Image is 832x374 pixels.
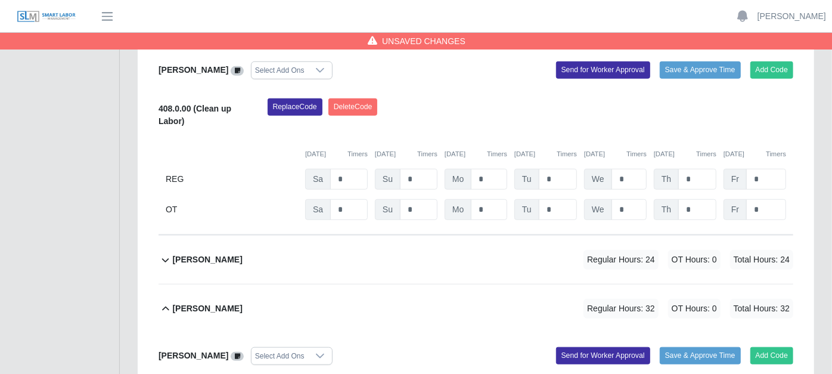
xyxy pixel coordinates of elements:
span: Su [375,169,401,190]
span: Regular Hours: 24 [583,250,659,270]
span: Tu [514,199,539,220]
button: DeleteCode [328,98,378,115]
span: Regular Hours: 32 [583,299,659,319]
button: Add Code [750,347,794,364]
span: Sa [305,199,331,220]
span: We [584,169,612,190]
div: [DATE] [514,149,577,159]
div: OT [166,199,298,220]
b: [PERSON_NAME] [172,302,242,315]
button: Timers [626,149,647,159]
span: Mo [445,199,471,220]
b: [PERSON_NAME] [159,351,228,360]
div: [DATE] [584,149,647,159]
div: REG [166,169,298,190]
span: We [584,199,612,220]
b: [PERSON_NAME] [172,254,242,266]
button: [PERSON_NAME] Regular Hours: 32 OT Hours: 0 Total Hours: 32 [159,285,793,333]
span: Sa [305,169,331,190]
span: Unsaved Changes [382,35,465,47]
a: View/Edit Notes [231,65,244,75]
div: Select Add Ons [252,62,308,79]
span: Fr [724,169,747,190]
span: Th [654,199,679,220]
button: [PERSON_NAME] Regular Hours: 24 OT Hours: 0 Total Hours: 24 [159,236,793,284]
div: [DATE] [375,149,437,159]
div: [DATE] [305,149,368,159]
button: ReplaceCode [268,98,322,115]
div: [DATE] [445,149,507,159]
button: Timers [696,149,716,159]
button: Send for Worker Approval [556,61,650,78]
b: 408.0.00 (Clean up Labor) [159,104,231,126]
button: Add Code [750,61,794,78]
span: OT Hours: 0 [668,299,721,319]
button: Timers [487,149,507,159]
span: Su [375,199,401,220]
img: SLM Logo [17,10,76,23]
span: Fr [724,199,747,220]
div: [DATE] [654,149,716,159]
span: Mo [445,169,471,190]
span: Total Hours: 32 [730,299,793,319]
div: Select Add Ons [252,348,308,364]
b: [PERSON_NAME] [159,65,228,75]
span: Tu [514,169,539,190]
div: [DATE] [724,149,786,159]
span: Total Hours: 24 [730,250,793,270]
button: Timers [347,149,368,159]
button: Timers [766,149,786,159]
a: [PERSON_NAME] [758,10,826,23]
button: Timers [557,149,577,159]
button: Send for Worker Approval [556,347,650,364]
button: Timers [417,149,437,159]
span: OT Hours: 0 [668,250,721,270]
button: Save & Approve Time [660,61,741,78]
span: Th [654,169,679,190]
a: View/Edit Notes [231,351,244,360]
button: Save & Approve Time [660,347,741,364]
